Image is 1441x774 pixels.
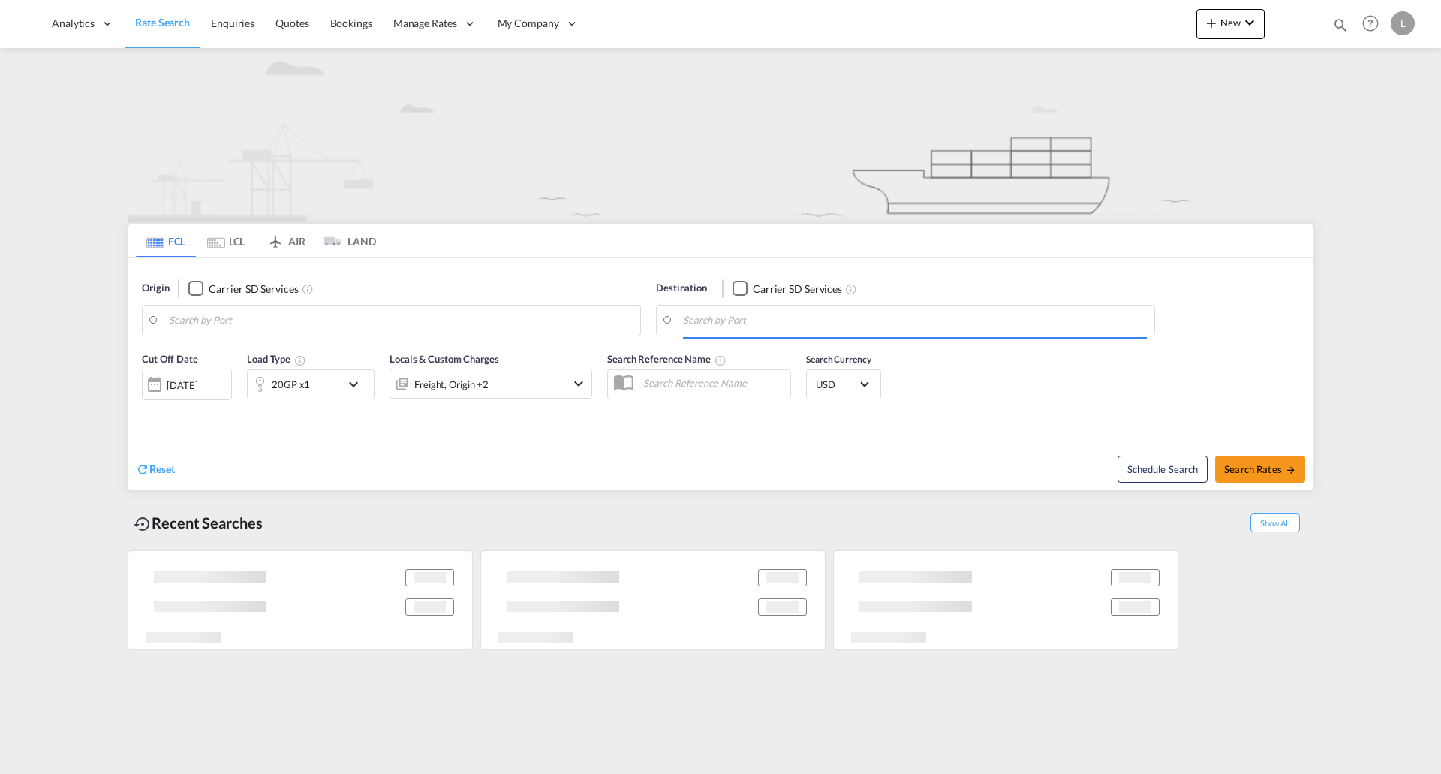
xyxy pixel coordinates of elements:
span: Search Rates [1224,463,1296,475]
span: Enquiries [211,17,254,29]
md-icon: Unchecked: Search for CY (Container Yard) services for all selected carriers.Checked : Search for... [845,283,857,295]
md-icon: Unchecked: Search for CY (Container Yard) services for all selected carriers.Checked : Search for... [302,283,314,295]
md-checkbox: Checkbox No Ink [733,281,842,297]
md-tab-item: LAND [316,224,376,257]
span: Quotes [275,17,308,29]
md-checkbox: Checkbox No Ink [188,281,298,297]
div: L [1391,11,1415,35]
md-icon: icon-chevron-down [344,375,370,393]
md-icon: icon-airplane [266,233,284,244]
md-tab-item: AIR [256,224,316,257]
span: Origin [142,281,169,296]
div: Carrier SD Services [209,282,298,297]
span: New [1202,17,1259,29]
span: My Company [498,16,559,31]
div: icon-refreshReset [136,462,175,478]
div: 20GP x1 [272,374,310,395]
button: Note: By default Schedule search will only considerorigin ports, destination ports and cut off da... [1118,456,1208,483]
span: USD [816,378,858,391]
md-icon: Your search will be saved by the below given name [714,354,727,366]
span: Destination [656,281,707,296]
div: Origin Checkbox No InkUnchecked: Search for CY (Container Yard) services for all selected carrier... [128,258,1313,490]
span: Search Currency [806,354,871,365]
md-icon: icon-magnify [1332,17,1349,33]
md-icon: icon-backup-restore [134,515,152,533]
div: [DATE] [167,378,197,392]
md-select: Select Currency: $ USDUnited States Dollar [814,373,873,395]
span: Search Reference Name [607,353,727,365]
md-icon: icon-arrow-right [1286,465,1296,475]
input: Search Reference Name [636,372,790,394]
div: Freight Origin Destination Dock Stuffingicon-chevron-down [390,369,592,399]
span: Manage Rates [393,16,457,31]
md-icon: icon-plus 400-fg [1202,14,1220,32]
div: 20GP x1icon-chevron-down [247,369,375,399]
input: Search by Port [683,309,1147,332]
span: Bookings [330,17,372,29]
div: [DATE] [142,369,232,400]
span: Show All [1250,513,1300,532]
md-icon: icon-chevron-down [570,375,588,393]
span: Locals & Custom Charges [390,353,499,365]
md-icon: icon-refresh [136,462,149,476]
md-icon: icon-chevron-down [1241,14,1259,32]
span: Help [1358,11,1383,36]
img: new-FCL.png [128,48,1313,222]
div: Recent Searches [128,506,269,540]
button: Search Ratesicon-arrow-right [1215,456,1305,483]
div: icon-magnify [1332,17,1349,39]
md-pagination-wrapper: Use the left and right arrow keys to navigate between tabs [136,224,376,257]
md-tab-item: LCL [196,224,256,257]
div: Help [1358,11,1391,38]
md-datepicker: Select [142,399,153,419]
span: Cut Off Date [142,353,198,365]
span: Analytics [52,16,95,31]
md-tab-item: FCL [136,224,196,257]
div: Carrier SD Services [753,282,842,297]
div: Freight Origin Destination Dock Stuffing [414,374,489,395]
button: icon-plus 400-fgNewicon-chevron-down [1196,9,1265,39]
span: Rate Search [135,16,190,29]
md-icon: Select multiple loads to view rates [294,354,306,366]
input: Search by Port [169,309,633,332]
span: Reset [149,462,175,475]
span: Load Type [247,353,306,365]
